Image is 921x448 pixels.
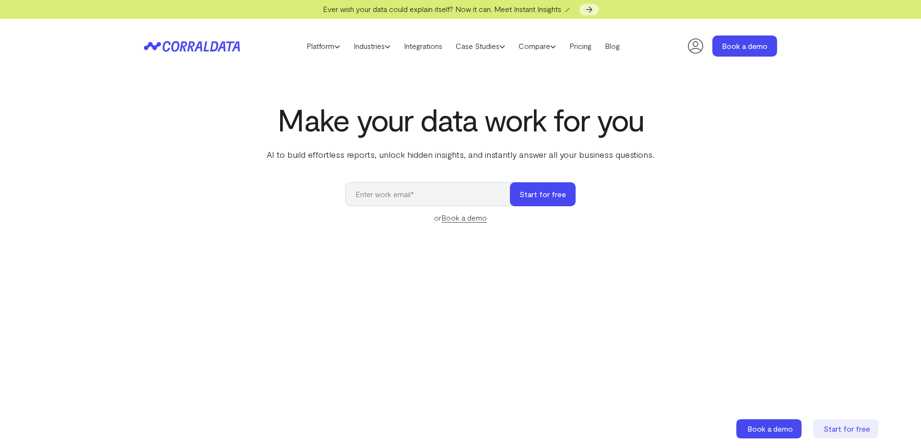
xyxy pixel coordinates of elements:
[397,39,449,53] a: Integrations
[347,39,397,53] a: Industries
[265,148,656,161] p: AI to build effortless reports, unlock hidden insights, and instantly answer all your business qu...
[813,419,880,438] a: Start for free
[449,39,512,53] a: Case Studies
[441,213,487,223] a: Book a demo
[300,39,347,53] a: Platform
[323,4,573,13] span: Ever wish your data could explain itself? Now it can. Meet Instant Insights 🪄
[345,182,520,206] input: Enter work email*
[747,424,793,433] span: Book a demo
[824,424,870,433] span: Start for free
[265,102,656,137] h1: Make your data work for you
[345,212,576,224] div: or
[510,182,576,206] button: Start for free
[598,39,626,53] a: Blog
[712,35,777,57] a: Book a demo
[563,39,598,53] a: Pricing
[512,39,563,53] a: Compare
[736,419,803,438] a: Book a demo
